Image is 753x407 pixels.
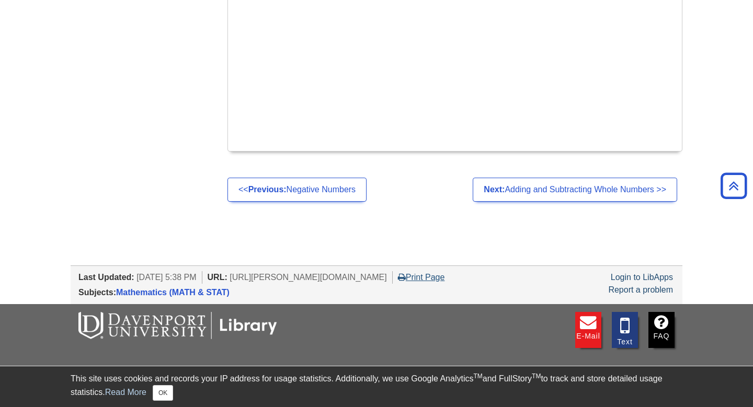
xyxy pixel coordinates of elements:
strong: Previous: [248,185,287,194]
a: Mathematics (MATH & STAT) [116,288,230,297]
a: Read More [105,388,146,397]
span: Last Updated: [78,273,134,282]
a: FAQ [648,312,675,348]
a: Text [612,312,638,348]
a: <<Previous:Negative Numbers [227,178,367,202]
img: DU Libraries [78,312,277,339]
button: Close [153,385,173,401]
a: Back to Top [717,179,750,193]
strong: Next: [484,185,505,194]
div: This site uses cookies and records your IP address for usage statistics. Additionally, we use Goo... [71,373,682,401]
span: [URL][PERSON_NAME][DOMAIN_NAME] [230,273,387,282]
span: Subjects: [78,288,116,297]
a: E-mail [575,312,601,348]
a: Report a problem [608,285,673,294]
span: URL: [208,273,227,282]
sup: TM [473,373,482,380]
a: Login to LibApps [611,273,673,282]
sup: TM [532,373,541,380]
span: [DATE] 5:38 PM [136,273,196,282]
a: Print Page [398,273,445,282]
i: Print Page [398,273,406,281]
a: Next:Adding and Subtracting Whole Numbers >> [473,178,677,202]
